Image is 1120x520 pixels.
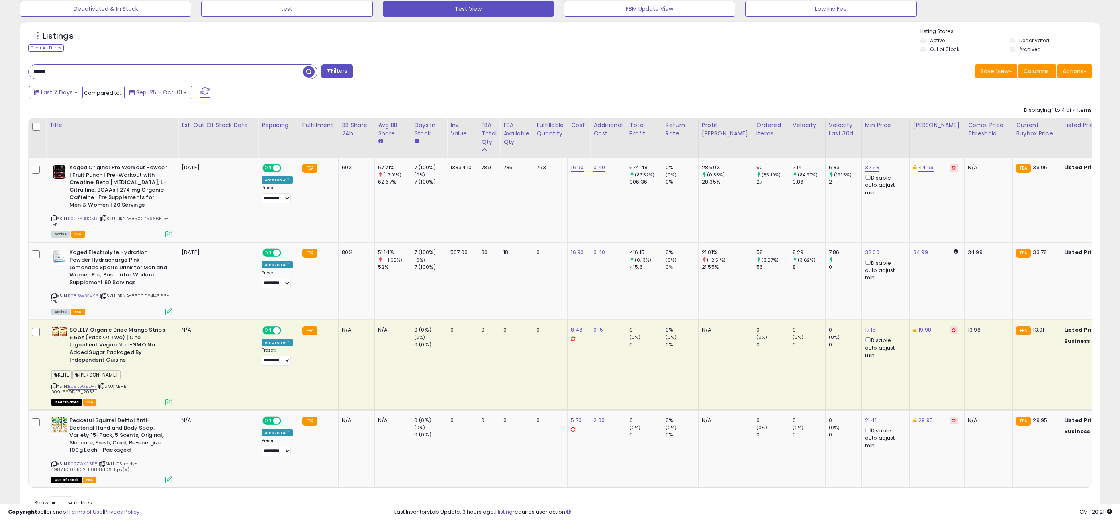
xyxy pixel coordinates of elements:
[930,37,945,44] label: Active
[756,121,786,138] div: Ordered Items
[378,417,405,424] div: N/A
[1024,106,1092,114] div: Displaying 1 to 4 of 4 items
[481,326,494,334] div: 0
[503,164,527,171] div: 785
[1024,67,1049,75] span: Columns
[968,121,1009,138] div: Comp. Price Threshold
[793,164,825,171] div: 7.14
[666,341,698,348] div: 0%
[1016,249,1031,258] small: FBA
[707,172,725,178] small: (0.85%)
[1064,416,1101,424] b: Listed Price:
[865,336,903,359] div: Disable auto adjust min
[666,431,698,438] div: 0%
[666,164,698,171] div: 0%
[793,178,825,186] div: 3.86
[571,164,584,172] a: 16.90
[84,89,121,97] span: Compared to:
[69,249,167,288] b: Kaged Electrolyte Hydration Powder Hydracharge Pink Lemonade Sports Drink for Men and Women Pre, ...
[383,257,402,263] small: (-1.65%)
[83,399,97,406] span: FBA
[571,248,584,256] a: 16.90
[481,121,497,146] div: FBA Total Qty
[593,326,603,334] a: 0.15
[793,424,804,431] small: (0%)
[865,164,879,172] a: 32.53
[51,461,137,473] span: | SKU: CSupply-4987:5007:5021:5083:5106-5pk(V)
[68,215,99,222] a: B0C7YBHCM9
[201,1,372,17] button: test
[450,326,472,334] div: 0
[571,121,587,129] div: Cost
[49,121,175,129] div: Title
[793,121,822,129] div: Velocity
[378,249,411,256] div: 51.14%
[378,326,405,334] div: N/A
[1064,428,1108,435] b: Business Price:
[571,416,582,424] a: 5.70
[829,431,861,438] div: 0
[629,431,662,438] div: 0
[793,431,825,438] div: 0
[756,264,789,271] div: 56
[262,339,293,346] div: Amazon AI *
[629,121,659,138] div: Total Profit
[481,249,494,256] div: 30
[756,341,789,348] div: 0
[629,424,641,431] small: (0%)
[51,477,82,483] span: All listings that are currently out of stock and unavailable for purchase on Amazon
[865,416,877,424] a: 21.41
[918,326,931,334] a: 19.98
[262,261,293,268] div: Amazon AI *
[635,172,654,178] small: (87.52%)
[629,178,662,186] div: 306.36
[280,165,293,172] span: OFF
[20,1,191,17] button: Deactivated & In Stock
[829,121,858,138] div: Velocity Last 30d
[1019,37,1049,44] label: Deactivated
[702,249,753,256] div: 21.01%
[383,1,554,17] button: Test View
[321,64,353,78] button: Filters
[536,249,561,256] div: 0
[1079,508,1112,516] span: 2025-10-9 20:21 GMT
[51,231,70,238] span: All listings currently available for purchase on Amazon
[71,309,85,315] span: FBA
[865,258,903,282] div: Disable auto adjust min
[72,370,121,379] span: [PERSON_NAME]
[414,257,425,263] small: (0%)
[280,418,293,424] span: OFF
[829,178,861,186] div: 2
[913,121,961,129] div: [PERSON_NAME]
[793,341,825,348] div: 0
[51,370,72,379] span: KEHE
[1064,326,1101,334] b: Listed Price:
[829,417,861,424] div: 0
[702,164,753,171] div: 28.59%
[450,121,474,138] div: Inv. value
[702,326,747,334] div: N/A
[280,327,293,334] span: OFF
[262,121,296,129] div: Repricing
[342,417,368,424] div: N/A
[793,417,825,424] div: 0
[83,477,96,483] span: FBA
[629,341,662,348] div: 0
[666,172,677,178] small: (0%)
[378,138,383,145] small: Avg BB Share.
[378,121,407,138] div: Avg BB Share
[756,417,789,424] div: 0
[865,121,906,129] div: Min Price
[1033,326,1044,334] span: 13.01
[28,44,64,52] div: Clear All Filters
[593,164,605,172] a: 0.40
[51,326,172,405] div: ASIN:
[968,417,1006,424] div: N/A
[262,185,293,203] div: Preset:
[503,326,527,334] div: 0
[414,334,425,340] small: (0%)
[263,327,273,334] span: ON
[666,257,677,263] small: (0%)
[1033,164,1047,171] span: 39.95
[414,431,447,438] div: 0 (0%)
